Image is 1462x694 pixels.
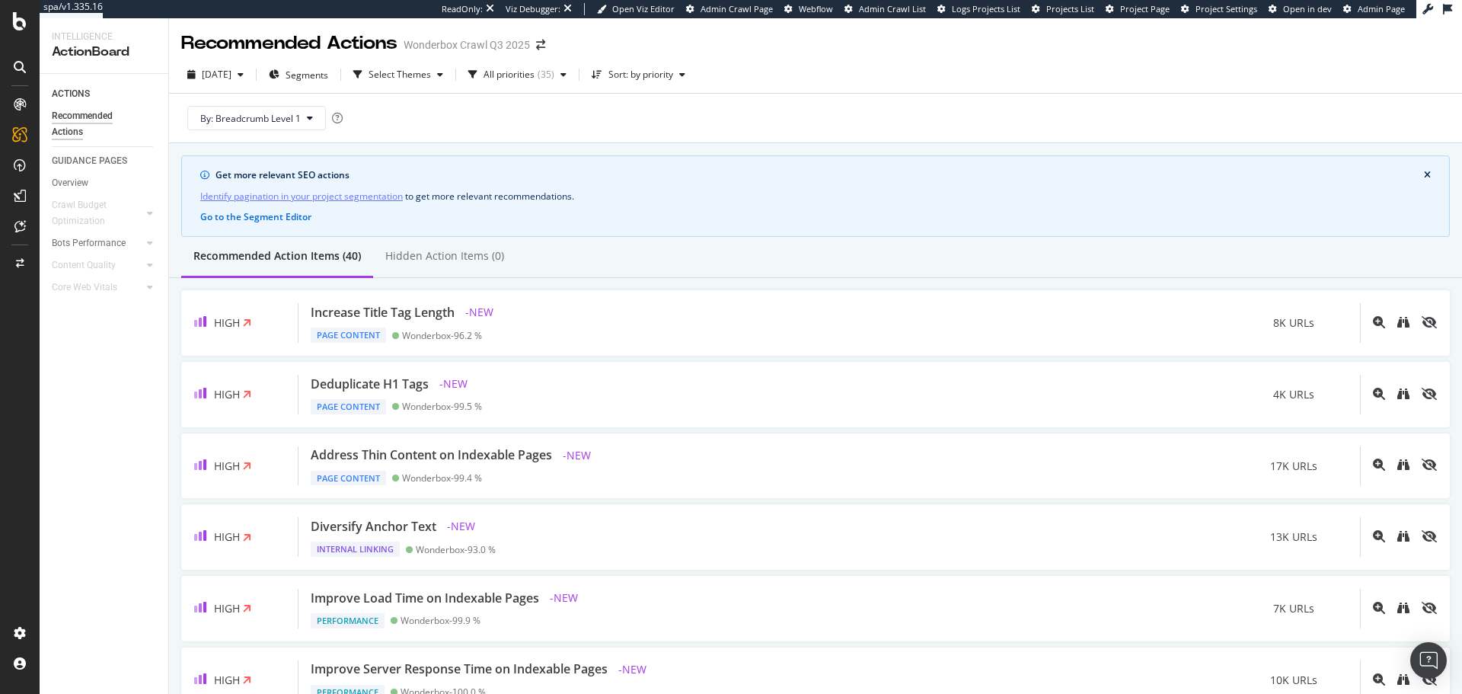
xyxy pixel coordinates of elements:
[214,387,240,401] span: High
[1422,673,1437,686] div: eye-slash
[214,459,240,473] span: High
[784,3,833,15] a: Webflow
[52,86,158,102] a: ACTIONS
[1422,388,1437,400] div: eye-slash
[263,62,334,87] button: Segments
[614,660,651,679] span: - NEW
[52,257,116,273] div: Content Quality
[1373,316,1385,328] div: magnifying-glass-plus
[844,3,926,15] a: Admin Crawl List
[1422,459,1437,471] div: eye-slash
[52,108,143,140] div: Recommended Actions
[1283,3,1332,14] span: Open in dev
[214,673,240,687] span: High
[181,30,397,56] div: Recommended Actions
[187,106,326,130] button: By: Breadcrumb Level 1
[52,175,88,191] div: Overview
[311,660,608,678] div: Improve Server Response Time on Indexable Pages
[202,68,231,81] span: 2025 Jul. 24th
[52,257,142,273] a: Content Quality
[1269,3,1332,15] a: Open in dev
[311,518,436,536] div: Diversify Anchor Text
[442,3,483,15] div: ReadOnly:
[52,280,142,296] a: Core Web Vitals
[545,589,583,607] span: - NEW
[1273,601,1314,616] span: 7K URLs
[686,3,773,15] a: Admin Crawl Page
[484,70,535,79] div: All priorities
[52,175,158,191] a: Overview
[1397,317,1409,330] a: binoculars
[52,197,132,229] div: Crawl Budget Optimization
[1343,3,1405,15] a: Admin Page
[347,62,449,87] button: Select Themes
[1181,3,1257,15] a: Project Settings
[369,70,431,79] div: Select Themes
[311,471,386,486] div: Page Content
[1397,459,1409,471] div: binoculars
[462,62,573,87] button: All priorities(35)
[1397,459,1409,472] a: binoculars
[1422,316,1437,328] div: eye-slash
[193,248,361,264] div: Recommended Action Items (40)
[1373,459,1385,471] div: magnifying-glass-plus
[1397,531,1409,544] a: binoculars
[1373,602,1385,614] div: magnifying-glass-plus
[416,544,496,555] div: Wonderbox - 93.0 %
[311,542,400,557] div: Internal Linking
[1410,642,1447,679] div: Open Intercom Messenger
[52,235,126,251] div: Bots Performance
[1273,315,1314,331] span: 8K URLs
[52,153,127,169] div: GUIDANCE PAGES
[1106,3,1170,15] a: Project Page
[214,601,240,616] span: High
[402,401,482,412] div: Wonderbox - 99.5 %
[215,168,1424,182] div: Get more relevant SEO actions
[612,3,675,14] span: Open Viz Editor
[1397,602,1409,614] div: binoculars
[1397,674,1409,687] a: binoculars
[1397,389,1409,401] a: binoculars
[937,3,1020,15] a: Logs Projects List
[1373,388,1385,400] div: magnifying-glass-plus
[214,315,240,330] span: High
[311,613,385,628] div: Performance
[52,86,90,102] div: ACTIONS
[181,155,1450,237] div: info banner
[311,399,386,414] div: Page Content
[52,280,117,296] div: Core Web Vitals
[1397,673,1409,686] div: binoculars
[538,70,554,79] div: ( 35 )
[214,529,240,544] span: High
[402,330,482,341] div: Wonderbox - 96.2 %
[435,375,472,393] span: - NEW
[52,108,158,140] a: Recommended Actions
[1358,3,1405,14] span: Admin Page
[1270,673,1317,688] span: 10K URLs
[52,43,156,61] div: ActionBoard
[200,188,1431,204] div: to get more relevant recommendations .
[859,3,926,14] span: Admin Crawl List
[52,153,158,169] a: GUIDANCE PAGES
[1420,165,1435,185] button: close banner
[1270,529,1317,545] span: 13K URLs
[586,62,691,87] button: Sort: by priority
[1120,3,1170,14] span: Project Page
[536,40,545,50] div: arrow-right-arrow-left
[1373,673,1385,686] div: magnifying-glass-plus
[1373,530,1385,542] div: magnifying-glass-plus
[200,210,311,224] button: Go to the Segment Editor
[311,328,386,343] div: Page Content
[311,376,429,393] div: Deduplicate H1 Tags
[799,3,833,14] span: Webflow
[597,3,675,15] a: Open Viz Editor
[1046,3,1094,14] span: Projects List
[311,590,539,607] div: Improve Load Time on Indexable Pages
[506,3,560,15] div: Viz Debugger:
[1273,387,1314,402] span: 4K URLs
[181,62,250,87] button: [DATE]
[1397,388,1409,400] div: binoculars
[701,3,773,14] span: Admin Crawl Page
[608,70,673,79] div: Sort: by priority
[200,188,403,204] a: Identify pagination in your project segmentation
